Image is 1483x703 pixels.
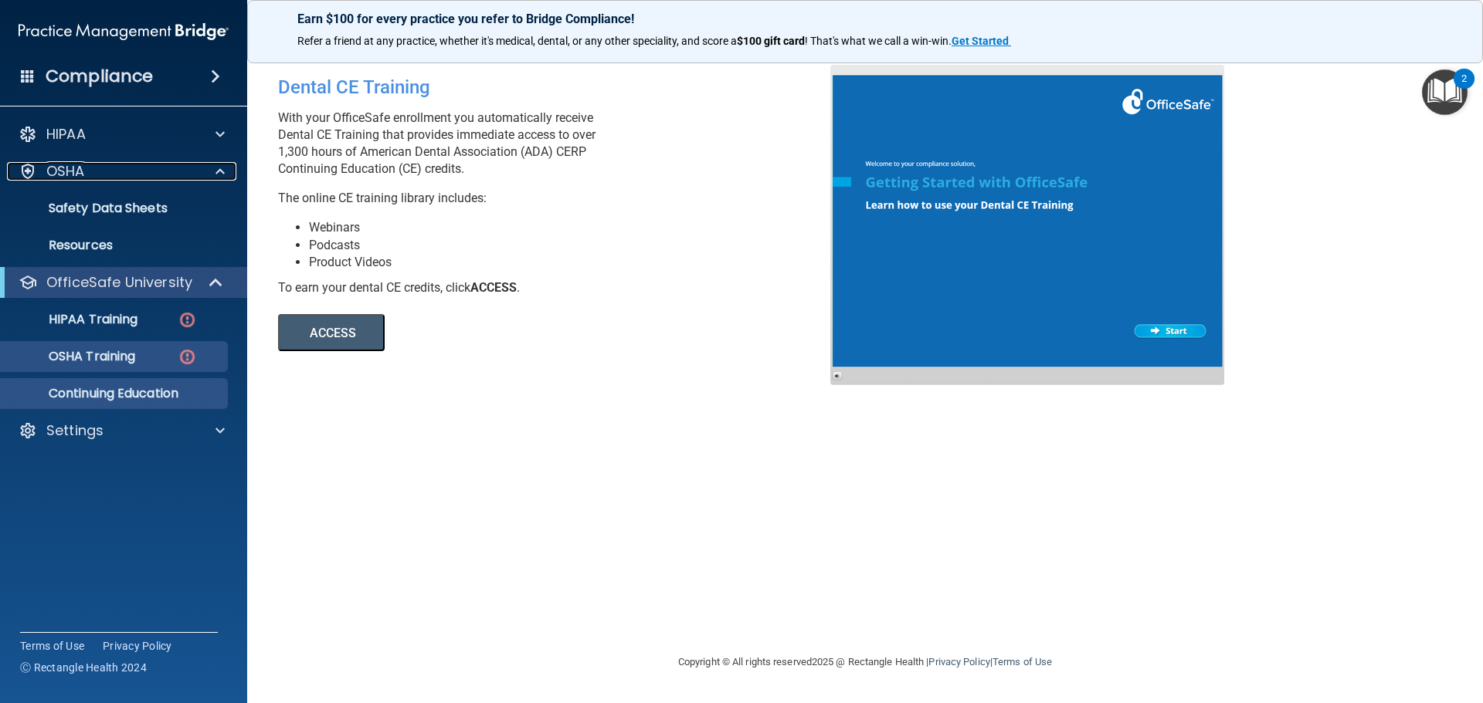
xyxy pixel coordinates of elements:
[309,254,842,271] li: Product Videos
[993,656,1052,668] a: Terms of Use
[10,386,221,401] p: Continuing Education
[737,35,805,47] strong: $100 gift card
[46,125,86,144] p: HIPAA
[278,110,842,177] p: With your OfficeSafe enrollment you automatically receive Dental CE Training that provides immedi...
[309,219,842,236] li: Webinars
[19,162,225,181] a: OSHA
[46,273,192,292] p: OfficeSafe University
[46,421,104,440] p: Settings
[1422,69,1468,115] button: Open Resource Center, 2 new notifications
[10,349,135,364] p: OSHA Training
[178,310,197,330] img: danger-circle.6113f641.png
[19,125,225,144] a: HIPAA
[103,638,172,654] a: Privacy Policy
[278,65,842,110] div: Dental CE Training
[309,237,842,254] li: Podcasts
[19,421,225,440] a: Settings
[178,347,197,367] img: danger-circle.6113f641.png
[10,201,221,216] p: Safety Data Sheets
[952,35,1011,47] a: Get Started
[278,190,842,207] p: The online CE training library includes:
[297,35,737,47] span: Refer a friend at any practice, whether it's medical, dental, or any other speciality, and score a
[19,273,224,292] a: OfficeSafe University
[583,637,1147,687] div: Copyright © All rights reserved 2025 @ Rectangle Health | |
[278,314,385,351] button: ACCESS
[297,12,1433,26] p: Earn $100 for every practice you refer to Bridge Compliance!
[10,312,137,327] p: HIPAA Training
[805,35,952,47] span: ! That's what we call a win-win.
[928,656,989,668] a: Privacy Policy
[46,66,153,87] h4: Compliance
[19,16,229,47] img: PMB logo
[20,638,84,654] a: Terms of Use
[278,328,701,340] a: ACCESS
[10,238,221,253] p: Resources
[278,279,842,296] div: To earn your dental CE credits, click .
[952,35,1009,47] strong: Get Started
[46,162,85,181] p: OSHA
[470,280,517,295] b: ACCESS
[1461,79,1467,99] div: 2
[20,660,147,675] span: Ⓒ Rectangle Health 2024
